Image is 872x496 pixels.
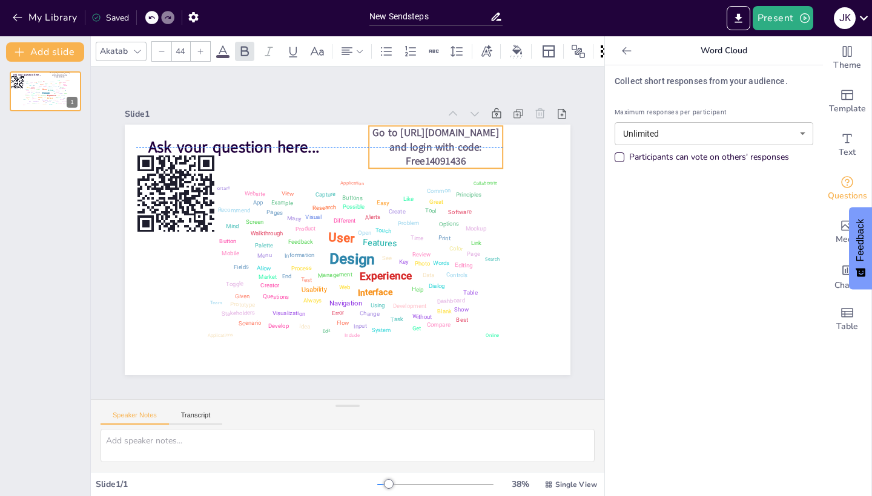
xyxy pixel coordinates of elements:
[6,42,84,62] button: Add slide
[44,97,46,98] div: Web
[437,297,465,305] div: Dashboard
[454,306,469,313] div: Show
[59,93,63,94] div: Important
[291,264,312,272] div: Process
[31,87,35,88] div: Software
[456,191,481,198] div: Principles
[449,245,463,252] div: Color
[299,322,311,330] div: Idea
[29,85,31,86] div: Touch
[36,90,40,91] div: Feedback
[58,97,61,98] div: Dialog
[354,322,367,330] div: Input
[62,91,64,92] div: Color
[58,96,60,97] div: Photo
[412,325,421,331] div: Get
[56,92,59,93] div: Review
[47,94,56,97] div: Experience
[506,478,535,490] div: 38 %
[37,88,40,89] div: Product
[53,91,56,93] div: Open
[25,94,28,95] div: Website
[433,259,449,267] div: Words
[615,75,813,88] p: Collect short responses from your audience.
[301,276,312,284] div: Test
[56,102,59,103] div: Without
[47,101,50,102] div: Change
[296,225,316,232] div: Product
[477,42,495,61] div: Text effects
[97,43,130,59] div: Akatab
[389,208,406,215] div: Create
[13,73,41,77] span: Ask your question here...
[833,59,861,72] span: Theme
[35,92,40,93] div: Information
[31,92,33,93] div: Menu
[210,185,230,191] div: Important
[43,86,47,88] div: Different
[43,81,45,82] div: Best
[56,89,58,90] div: Time
[456,316,467,323] div: Best
[508,45,526,57] div: Background color
[371,302,385,309] div: Using
[53,100,58,101] div: Development
[823,210,871,254] div: Add images, graphics, shapes or video
[377,200,389,207] div: Easy
[403,195,414,202] div: Like
[42,104,47,105] div: Applications
[727,6,750,30] button: Export to PowerPoint
[555,480,597,489] span: Single View
[38,96,40,97] div: Test
[30,88,35,90] div: Walkthrough
[51,92,53,93] div: See
[343,203,365,210] div: Possible
[35,103,37,104] div: Team
[235,293,249,300] div: Given
[234,263,249,270] div: Fields
[27,99,29,100] div: Blank
[391,316,403,323] div: Task
[33,101,39,102] div: Visualization
[412,286,424,293] div: Help
[56,103,57,105] div: Get
[471,240,481,246] div: Link
[24,81,28,82] div: Principles
[25,95,30,96] div: Collaborate
[486,332,499,338] div: Online
[210,299,222,305] div: Team
[32,103,34,105] div: Link
[358,229,372,237] div: Open
[56,97,58,99] div: Help
[64,93,67,94] div: Screen
[439,220,459,227] div: Options
[33,85,35,86] div: Pages
[222,250,239,256] div: Mobile
[10,71,81,111] div: 1
[829,102,866,116] span: Template
[25,88,28,90] div: Palette
[382,255,392,261] div: See
[823,80,871,123] div: Add ready made slides
[259,273,277,281] div: Market
[38,81,41,82] div: Example
[339,284,351,291] div: Web
[221,309,255,317] div: Stakeholders
[56,90,60,91] div: Mockup
[301,285,327,294] div: Usability
[474,180,498,186] div: Collaborate
[411,234,424,241] div: Time
[263,293,289,300] div: Questions
[467,250,480,258] div: Page
[27,103,30,104] div: Many
[26,83,28,85] div: Mind
[312,204,337,211] div: Research
[42,88,47,91] div: User
[67,97,78,108] div: 1
[287,215,302,222] div: Many
[148,137,320,158] span: Ask your question here...
[245,190,265,197] div: Website
[412,313,432,320] div: Without
[823,254,871,298] div: Add charts and graphs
